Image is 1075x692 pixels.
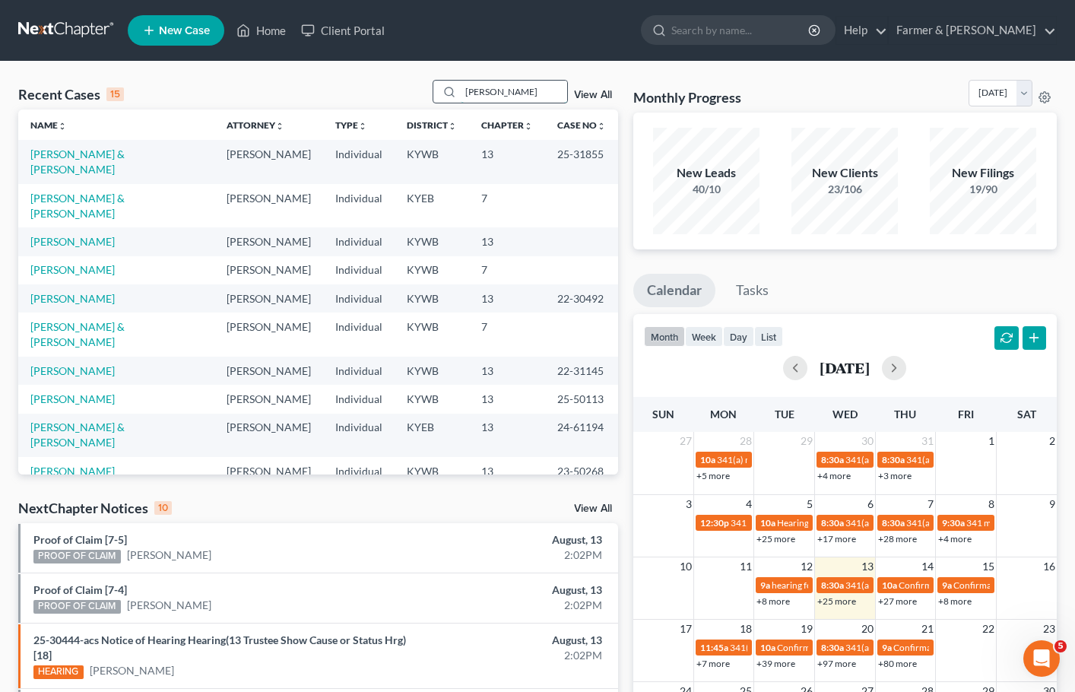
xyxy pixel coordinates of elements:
[882,517,905,529] span: 8:30a
[1048,495,1057,513] span: 9
[214,227,323,256] td: [PERSON_NAME]
[214,457,323,485] td: [PERSON_NAME]
[1048,432,1057,450] span: 2
[423,532,602,548] div: August, 13
[469,284,545,313] td: 13
[423,598,602,613] div: 2:02PM
[574,90,612,100] a: View All
[671,16,810,44] input: Search by name...
[894,408,916,421] span: Thu
[633,274,715,307] a: Calendar
[756,533,795,544] a: +25 more
[214,256,323,284] td: [PERSON_NAME]
[30,192,125,220] a: [PERSON_NAME] & [PERSON_NAME]
[821,454,844,465] span: 8:30a
[214,385,323,413] td: [PERSON_NAME]
[469,313,545,356] td: 7
[469,357,545,385] td: 13
[1042,557,1057,576] span: 16
[775,408,794,421] span: Tue
[323,256,395,284] td: Individual
[395,140,469,183] td: KYWB
[469,457,545,485] td: 13
[395,227,469,256] td: KYWB
[799,620,814,638] span: 19
[730,642,877,653] span: 341(a) meeting for [PERSON_NAME]
[817,595,856,607] a: +25 more
[845,579,1073,591] span: 341(a) meeting for [PERSON_NAME] & [PERSON_NAME]
[845,517,1045,529] span: 341(a) meeting for Greisis De La [PERSON_NAME]
[878,595,917,607] a: +27 more
[799,432,814,450] span: 29
[717,454,864,465] span: 341(a) meeting for [PERSON_NAME]
[652,408,674,421] span: Sun
[882,642,892,653] span: 9a
[323,227,395,256] td: Individual
[820,360,870,376] h2: [DATE]
[938,595,972,607] a: +8 more
[30,292,115,305] a: [PERSON_NAME]
[30,235,115,248] a: [PERSON_NAME]
[700,454,715,465] span: 10a
[33,633,406,662] a: 25-30444-acs Notice of Hearing Hearing(13 Trustee Show Cause or Status Hrg) [18]
[214,357,323,385] td: [PERSON_NAME]
[423,633,602,648] div: August, 13
[799,557,814,576] span: 12
[1017,408,1036,421] span: Sat
[469,227,545,256] td: 13
[756,658,795,669] a: +39 more
[323,284,395,313] td: Individual
[30,421,125,449] a: [PERSON_NAME] & [PERSON_NAME]
[469,140,545,183] td: 13
[756,595,790,607] a: +8 more
[58,122,67,131] i: unfold_more
[653,182,759,197] div: 40/10
[821,517,844,529] span: 8:30a
[1023,640,1060,677] iframe: Intercom live chat
[1042,620,1057,638] span: 23
[469,256,545,284] td: 7
[817,470,851,481] a: +4 more
[678,620,693,638] span: 17
[407,119,457,131] a: Districtunfold_more
[18,499,172,517] div: NextChapter Notices
[574,503,612,514] a: View All
[469,385,545,413] td: 13
[678,557,693,576] span: 10
[920,432,935,450] span: 31
[557,119,606,131] a: Case Nounfold_more
[926,495,935,513] span: 7
[33,600,121,614] div: PROOF OF CLAIM
[469,414,545,457] td: 13
[30,364,115,377] a: [PERSON_NAME]
[731,517,962,529] span: 341 meeting for [PERSON_NAME]-[GEOGRAPHIC_DATA]
[760,517,775,529] span: 10a
[323,357,395,385] td: Individual
[227,119,284,131] a: Attorneyunfold_more
[744,495,753,513] span: 4
[358,122,367,131] i: unfold_more
[30,148,125,176] a: [PERSON_NAME] & [PERSON_NAME]
[942,517,965,529] span: 9:30a
[448,122,457,131] i: unfold_more
[817,658,856,669] a: +97 more
[696,470,730,481] a: +5 more
[395,457,469,485] td: KYWB
[106,87,124,101] div: 15
[395,357,469,385] td: KYWB
[981,620,996,638] span: 22
[777,642,950,653] span: Confirmation hearing for [PERSON_NAME]
[127,598,211,613] a: [PERSON_NAME]
[942,579,952,591] span: 9a
[920,620,935,638] span: 21
[395,284,469,313] td: KYWB
[738,620,753,638] span: 18
[545,284,618,313] td: 22-30492
[981,557,996,576] span: 15
[678,432,693,450] span: 27
[214,184,323,227] td: [PERSON_NAME]
[33,665,84,679] div: HEARING
[817,533,856,544] a: +17 more
[738,557,753,576] span: 11
[293,17,392,44] a: Client Portal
